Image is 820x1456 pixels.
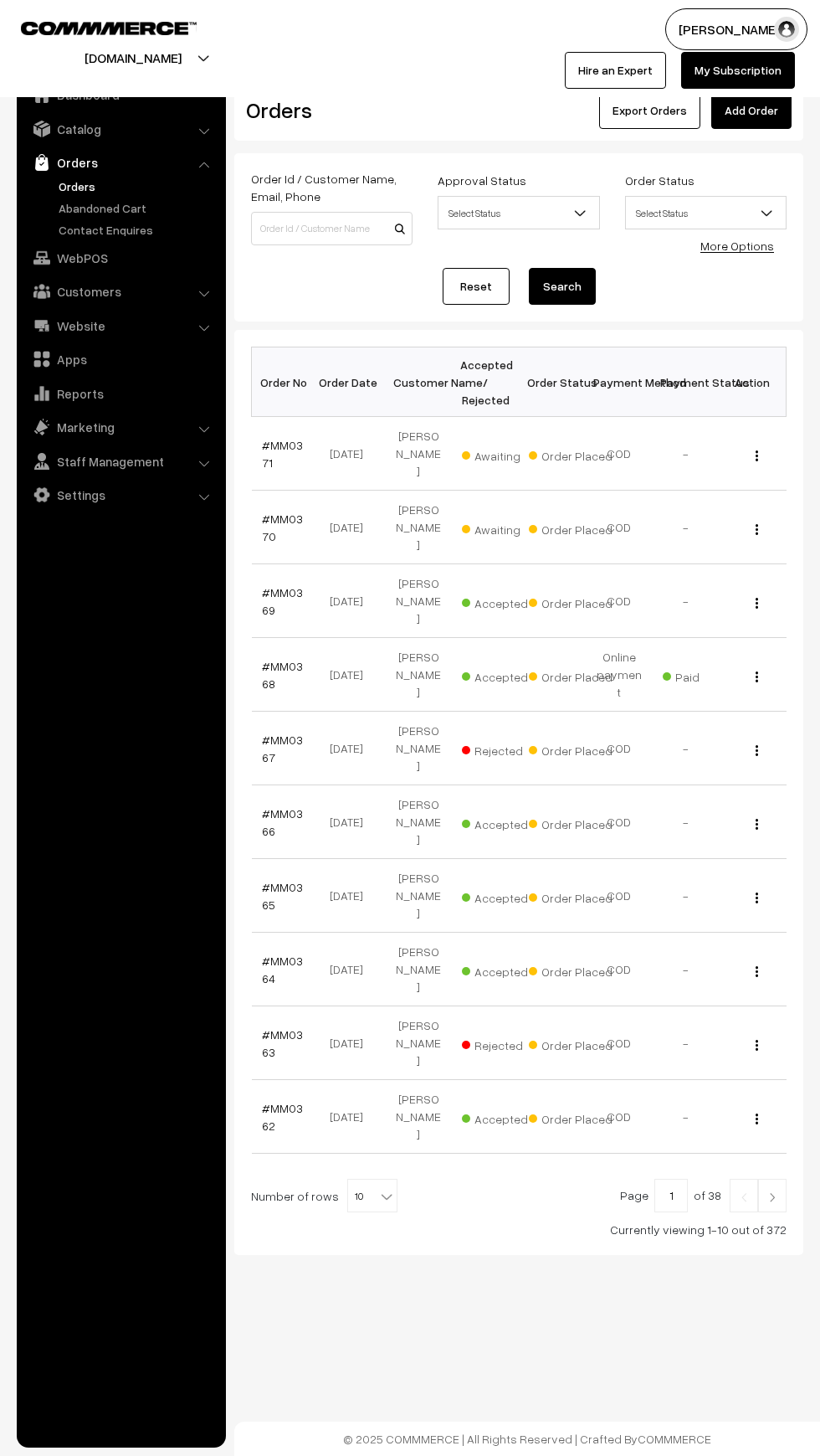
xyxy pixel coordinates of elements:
[462,1106,546,1128] span: Accepted
[519,347,586,417] th: Order Status
[385,1006,452,1080] td: [PERSON_NAME]
[21,446,220,476] a: Staff Management
[756,819,758,830] img: Menu
[462,664,546,686] span: Accepted
[653,491,720,564] td: -
[586,1080,653,1154] td: COD
[586,859,653,933] td: COD
[599,92,700,129] button: Export Orders
[653,933,720,1006] td: -
[251,212,413,245] input: Order Id / Customer Name / Customer Email / Customer Phone
[385,417,452,491] td: [PERSON_NAME]
[262,659,303,691] a: #MM0368
[665,8,807,50] button: [PERSON_NAME]…
[462,811,546,833] span: Accepted
[653,1080,720,1154] td: -
[586,933,653,1006] td: COD
[21,114,220,144] a: Catalog
[586,1006,653,1080] td: COD
[318,785,385,859] td: [DATE]
[21,22,197,34] img: COMMMERCE
[21,311,220,341] a: Website
[21,243,220,273] a: WebPOS
[318,347,385,417] th: Order Date
[21,412,220,442] a: Marketing
[54,199,220,217] a: Abandoned Cart
[756,893,758,903] img: Menu
[262,585,303,617] a: #MM0369
[529,738,612,759] span: Order Placed
[462,590,546,612] span: Accepted
[586,712,653,785] td: COD
[252,347,319,417] th: Order No
[586,417,653,491] td: COD
[586,785,653,859] td: COD
[21,344,220,374] a: Apps
[385,712,452,785] td: [PERSON_NAME]
[586,491,653,564] td: COD
[251,1187,339,1205] span: Number of rows
[54,221,220,239] a: Contact Enquires
[529,517,612,538] span: Order Placed
[774,17,799,42] img: user
[586,564,653,638] td: COD
[756,524,758,535] img: Menu
[318,933,385,1006] td: [DATE]
[736,1192,751,1202] img: Left
[653,417,720,491] td: -
[318,417,385,491] td: [DATE]
[462,959,546,980] span: Accepted
[318,564,385,638] td: [DATE]
[385,638,452,712] td: [PERSON_NAME]
[462,517,546,538] span: Awaiting
[234,1422,820,1456] footer: © 2025 COMMMERCE | All Rights Reserved | Crafted By
[586,638,653,712] td: Online payment
[385,491,452,564] td: [PERSON_NAME]
[251,170,413,205] label: Order Id / Customer Name, Email, Phone
[21,276,220,306] a: Customers
[711,92,792,129] a: Add Order
[21,147,220,177] a: Orders
[21,378,220,409] a: Reports
[565,52,666,89] a: Hire an Expert
[385,859,452,933] td: [PERSON_NAME]
[529,268,596,305] button: Search
[694,1188,721,1202] span: of 38
[756,1114,758,1124] img: Menu
[21,17,167,37] a: COMMMERCE
[385,785,452,859] td: [PERSON_NAME]
[262,438,303,470] a: #MM0371
[529,664,612,686] span: Order Placed
[720,347,787,417] th: Action
[653,785,720,859] td: -
[529,590,612,612] span: Order Placed
[26,37,240,79] button: [DOMAIN_NAME]
[262,1101,303,1133] a: #MM0362
[653,347,720,417] th: Payment Status
[246,97,411,123] h2: Orders
[462,1032,546,1054] span: Rejected
[452,347,519,417] th: Accepted / Rejected
[756,745,758,756] img: Menu
[262,1027,303,1059] a: #MM0363
[21,480,220,510] a: Settings
[756,671,758,682] img: Menu
[653,712,720,785] td: -
[438,198,598,228] span: Select Status
[262,880,303,912] a: #MM0365
[653,859,720,933] td: -
[318,638,385,712] td: [DATE]
[529,885,612,907] span: Order Placed
[756,966,758,977] img: Menu
[443,268,510,305] a: Reset
[681,52,795,89] a: My Subscription
[385,564,452,638] td: [PERSON_NAME]
[462,738,546,759] span: Rejected
[438,172,526,189] label: Approval Status
[529,1032,612,1054] span: Order Placed
[653,1006,720,1080] td: -
[385,347,452,417] th: Customer Name
[638,1432,711,1446] a: COMMMERCE
[663,664,746,686] span: Paid
[462,443,546,465] span: Awaiting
